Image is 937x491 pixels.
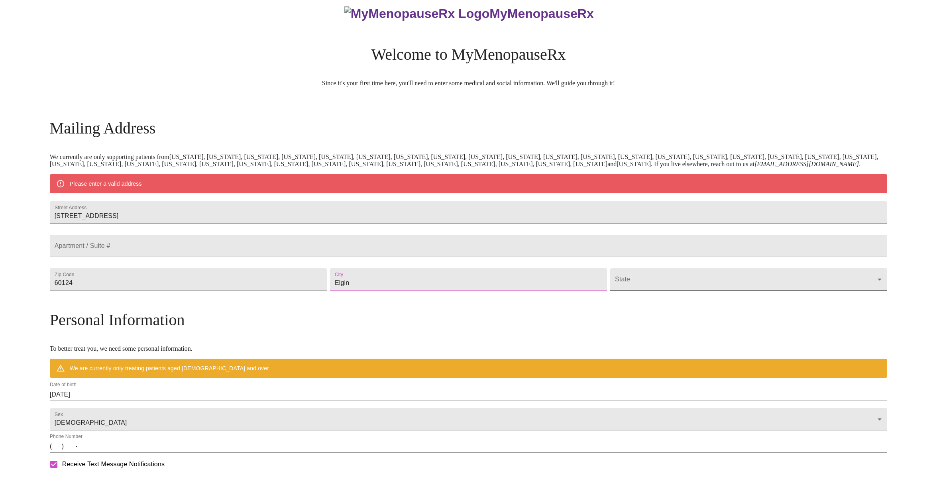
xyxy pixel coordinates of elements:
[50,383,77,387] label: Date of birth
[344,6,489,21] img: MyMenopauseRx Logo
[50,408,888,430] div: [DEMOGRAPHIC_DATA]
[754,161,859,167] em: [EMAIL_ADDRESS][DOMAIN_NAME]
[50,80,888,87] p: Since it's your first time here, you'll need to enter some medical and social information. We'll ...
[50,345,888,352] p: To better treat you, we need some personal information.
[70,177,142,191] div: Please enter a valid address
[70,361,269,375] div: We are currently only treating patients aged [DEMOGRAPHIC_DATA] and over
[50,310,888,329] h3: Personal Information
[50,45,888,64] h3: Welcome to MyMenopauseRx
[50,153,888,168] p: We currently are only supporting patients from [US_STATE], [US_STATE], [US_STATE], [US_STATE], [U...
[610,268,887,291] div: ​
[51,6,887,21] h3: MyMenopauseRx
[62,460,165,469] span: Receive Text Message Notifications
[50,434,83,439] label: Phone Number
[50,119,888,137] h3: Mailing Address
